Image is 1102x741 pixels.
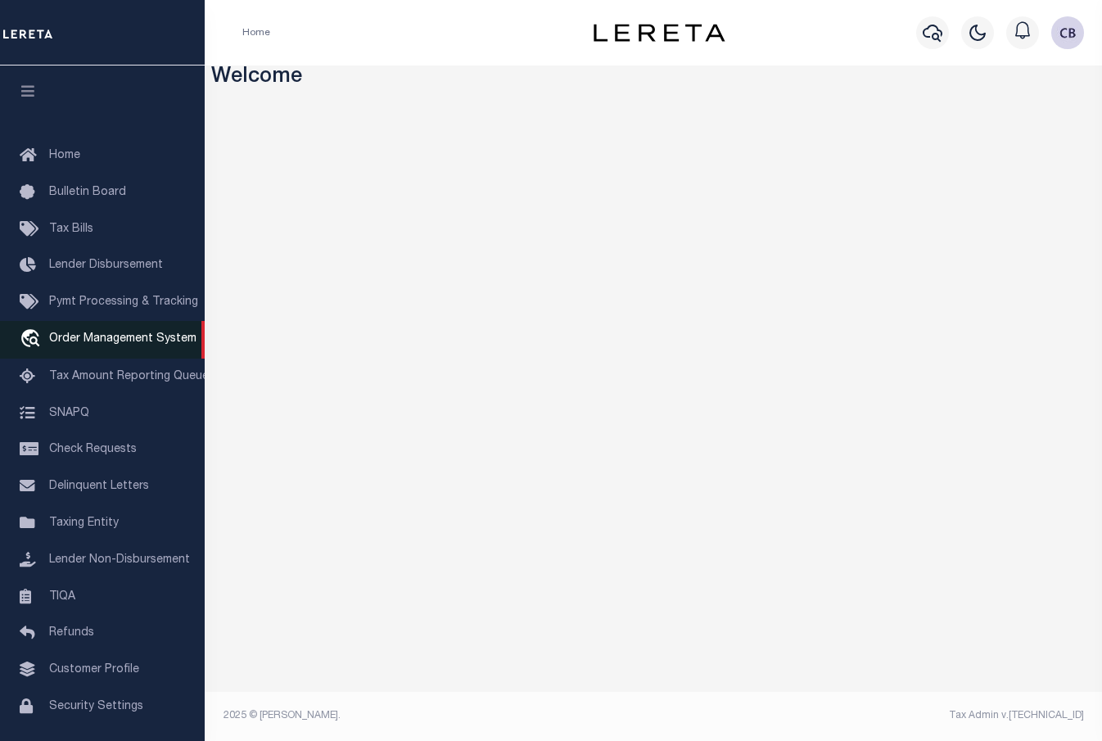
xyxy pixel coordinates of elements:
span: Lender Disbursement [49,260,163,271]
span: Tax Amount Reporting Queue [49,371,209,382]
span: SNAPQ [49,407,89,418]
span: Security Settings [49,701,143,712]
span: Tax Bills [49,224,93,235]
span: Check Requests [49,444,137,455]
span: TIQA [49,590,75,602]
span: Customer Profile [49,664,139,675]
span: Pymt Processing & Tracking [49,296,198,308]
div: Tax Admin v.[TECHNICAL_ID] [666,708,1084,723]
span: Taxing Entity [49,517,119,529]
span: Home [49,150,80,161]
div: 2025 © [PERSON_NAME]. [211,708,654,723]
h3: Welcome [211,66,1096,91]
span: Refunds [49,627,94,639]
i: travel_explore [20,329,46,350]
span: Bulletin Board [49,187,126,198]
li: Home [242,25,270,40]
img: logo-dark.svg [594,24,725,42]
span: Lender Non-Disbursement [49,554,190,566]
span: Order Management System [49,333,196,345]
span: Delinquent Letters [49,481,149,492]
